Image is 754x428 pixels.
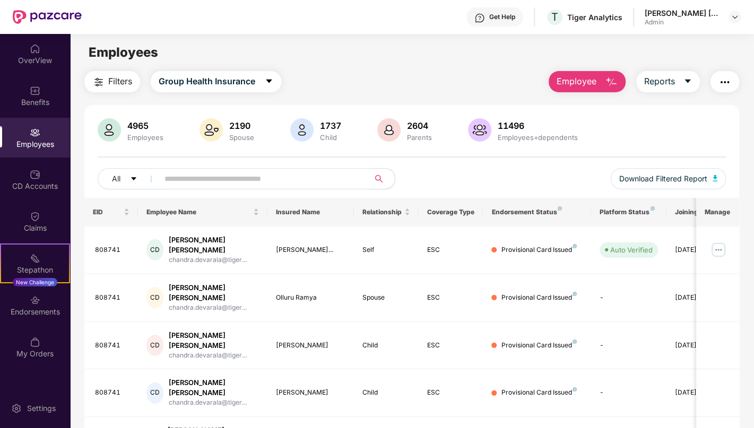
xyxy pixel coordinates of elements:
[645,8,719,18] div: [PERSON_NAME] [PERSON_NAME]
[30,127,40,138] img: svg+xml;base64,PHN2ZyBpZD0iRW1wbG95ZWVzIiB4bWxucz0iaHR0cDovL3d3dy53My5vcmcvMjAwMC9zdmciIHdpZHRoPS...
[600,208,658,216] div: Platform Status
[645,18,719,27] div: Admin
[718,76,731,89] img: svg+xml;base64,PHN2ZyB4bWxucz0iaHR0cDovL3d3dy53My5vcmcvMjAwMC9zdmciIHdpZHRoPSIyNCIgaGVpZ2h0PSIyNC...
[84,71,140,92] button: Filters
[267,198,354,226] th: Insured Name
[369,168,395,189] button: search
[11,403,22,414] img: svg+xml;base64,PHN2ZyBpZD0iU2V0dGluZy0yMHgyMCIgeG1sbnM9Imh0dHA6Ly93d3cudzMub3JnLzIwMDAvc3ZnIiB3aW...
[354,198,419,226] th: Relationship
[405,120,434,131] div: 2604
[605,76,618,89] img: svg+xml;base64,PHN2ZyB4bWxucz0iaHR0cDovL3d3dy53My5vcmcvMjAwMC9zdmciIHhtbG5zOnhsaW5rPSJodHRwOi8vd3...
[496,133,580,142] div: Employees+dependents
[169,351,259,361] div: chandra.devarala@tiger...
[146,287,163,308] div: CD
[169,283,259,303] div: [PERSON_NAME] [PERSON_NAME]
[125,133,166,142] div: Employees
[362,293,410,303] div: Spouse
[573,244,577,248] img: svg+xml;base64,PHN2ZyB4bWxucz0iaHR0cDovL3d3dy53My5vcmcvMjAwMC9zdmciIHdpZHRoPSI4IiBoZWlnaHQ9IjgiIH...
[491,208,582,216] div: Endorsement Status
[112,173,120,185] span: All
[95,340,130,351] div: 808741
[675,245,723,255] div: [DATE]
[591,274,666,322] td: -
[496,120,580,131] div: 11496
[489,13,515,21] div: Get Help
[89,45,158,60] span: Employees
[675,388,723,398] div: [DATE]
[318,133,343,142] div: Child
[169,255,259,265] div: chandra.devarala@tiger...
[573,387,577,391] img: svg+xml;base64,PHN2ZyB4bWxucz0iaHR0cDovL3d3dy53My5vcmcvMjAwMC9zdmciIHdpZHRoPSI4IiBoZWlnaHQ9IjgiIH...
[713,175,718,181] img: svg+xml;base64,PHN2ZyB4bWxucz0iaHR0cDovL3d3dy53My5vcmcvMjAwMC9zdmciIHhtbG5zOnhsaW5rPSJodHRwOi8vd3...
[95,293,130,303] div: 808741
[427,293,475,303] div: ESC
[227,120,256,131] div: 2190
[362,340,410,351] div: Child
[501,340,577,351] div: Provisional Card Issued
[611,168,726,189] button: Download Filtered Report
[146,208,251,216] span: Employee Name
[573,339,577,344] img: svg+xml;base64,PHN2ZyB4bWxucz0iaHR0cDovL3d3dy53My5vcmcvMjAwMC9zdmciIHdpZHRoPSI4IiBoZWlnaHQ9IjgiIH...
[169,330,259,351] div: [PERSON_NAME] [PERSON_NAME]
[501,293,577,303] div: Provisional Card Issued
[419,198,483,226] th: Coverage Type
[675,340,723,351] div: [DATE]
[557,75,596,88] span: Employee
[276,293,345,303] div: Olluru Ramya
[30,43,40,54] img: svg+xml;base64,PHN2ZyBpZD0iSG9tZSIgeG1sbnM9Imh0dHA6Ly93d3cudzMub3JnLzIwMDAvc3ZnIiB3aWR0aD0iMjAiIG...
[405,133,434,142] div: Parents
[200,118,223,142] img: svg+xml;base64,PHN2ZyB4bWxucz0iaHR0cDovL3d3dy53My5vcmcvMjAwMC9zdmciIHhtbG5zOnhsaW5rPSJodHRwOi8vd3...
[567,12,622,22] div: Tiger Analytics
[474,13,485,23] img: svg+xml;base64,PHN2ZyBpZD0iSGVscC0zMngzMiIgeG1sbnM9Imh0dHA6Ly93d3cudzMub3JnLzIwMDAvc3ZnIiB3aWR0aD...
[290,118,314,142] img: svg+xml;base64,PHN2ZyB4bWxucz0iaHR0cDovL3d3dy53My5vcmcvMjAwMC9zdmciIHhtbG5zOnhsaW5rPSJodHRwOi8vd3...
[265,77,273,86] span: caret-down
[169,398,259,408] div: chandra.devarala@tiger...
[468,118,491,142] img: svg+xml;base64,PHN2ZyB4bWxucz0iaHR0cDovL3d3dy53My5vcmcvMjAwMC9zdmciIHhtbG5zOnhsaW5rPSJodHRwOi8vd3...
[227,133,256,142] div: Spouse
[169,378,259,398] div: [PERSON_NAME] [PERSON_NAME]
[369,174,389,183] span: search
[427,245,475,255] div: ESC
[362,208,402,216] span: Relationship
[84,198,138,226] th: EID
[427,340,475,351] div: ESC
[551,11,558,23] span: T
[501,388,577,398] div: Provisional Card Issued
[644,75,675,88] span: Reports
[731,13,739,21] img: svg+xml;base64,PHN2ZyBpZD0iRHJvcGRvd24tMzJ4MzIiIHhtbG5zPSJodHRwOi8vd3d3LnczLm9yZy8yMDAwL3N2ZyIgd2...
[30,253,40,264] img: svg+xml;base64,PHN2ZyB4bWxucz0iaHR0cDovL3d3dy53My5vcmcvMjAwMC9zdmciIHdpZHRoPSIyMSIgaGVpZ2h0PSIyMC...
[130,175,137,184] span: caret-down
[98,168,162,189] button: Allcaret-down
[318,120,343,131] div: 1737
[169,303,259,313] div: chandra.devarala@tiger...
[427,388,475,398] div: ESC
[151,71,281,92] button: Group Health Insurancecaret-down
[30,295,40,305] img: svg+xml;base64,PHN2ZyBpZD0iRW5kb3JzZW1lbnRzIiB4bWxucz0iaHR0cDovL3d3dy53My5vcmcvMjAwMC9zdmciIHdpZH...
[30,337,40,347] img: svg+xml;base64,PHN2ZyBpZD0iTXlfT3JkZXJzIiBkYXRhLW5hbWU9Ik15IE9yZGVycyIgeG1sbnM9Imh0dHA6Ly93d3cudz...
[675,293,723,303] div: [DATE]
[591,322,666,370] td: -
[146,382,163,404] div: CD
[362,388,410,398] div: Child
[651,206,655,211] img: svg+xml;base64,PHN2ZyB4bWxucz0iaHR0cDovL3d3dy53My5vcmcvMjAwMC9zdmciIHdpZHRoPSI4IiBoZWlnaHQ9IjgiIH...
[98,118,121,142] img: svg+xml;base64,PHN2ZyB4bWxucz0iaHR0cDovL3d3dy53My5vcmcvMjAwMC9zdmciIHhtbG5zOnhsaW5rPSJodHRwOi8vd3...
[30,169,40,180] img: svg+xml;base64,PHN2ZyBpZD0iQ0RfQWNjb3VudHMiIGRhdGEtbmFtZT0iQ0QgQWNjb3VudHMiIHhtbG5zPSJodHRwOi8vd3...
[362,245,410,255] div: Self
[92,76,105,89] img: svg+xml;base64,PHN2ZyB4bWxucz0iaHR0cDovL3d3dy53My5vcmcvMjAwMC9zdmciIHdpZHRoPSIyNCIgaGVpZ2h0PSIyNC...
[549,71,626,92] button: Employee
[125,120,166,131] div: 4965
[377,118,401,142] img: svg+xml;base64,PHN2ZyB4bWxucz0iaHR0cDovL3d3dy53My5vcmcvMjAwMC9zdmciIHhtbG5zOnhsaW5rPSJodHRwOi8vd3...
[30,211,40,222] img: svg+xml;base64,PHN2ZyBpZD0iQ2xhaW0iIHhtbG5zPSJodHRwOi8vd3d3LnczLm9yZy8yMDAwL3N2ZyIgd2lkdGg9IjIwIi...
[683,77,692,86] span: caret-down
[95,388,130,398] div: 808741
[501,245,577,255] div: Provisional Card Issued
[610,244,653,255] div: Auto Verified
[108,75,132,88] span: Filters
[276,340,345,351] div: [PERSON_NAME]
[636,71,700,92] button: Reportscaret-down
[710,241,727,258] img: manageButton
[159,75,255,88] span: Group Health Insurance
[24,403,59,414] div: Settings
[666,198,731,226] th: Joining Date
[93,208,122,216] span: EID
